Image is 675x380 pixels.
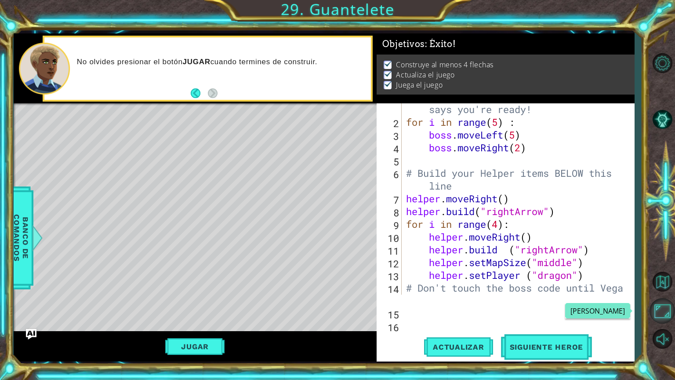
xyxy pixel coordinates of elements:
[378,142,402,155] div: 4
[396,60,493,69] p: Construye al menos 4 flechas
[378,257,402,270] div: 12
[650,268,675,297] a: Volver al Mapa
[378,194,402,206] div: 7
[183,58,210,66] strong: JUGAR
[208,88,218,98] button: Next
[378,308,402,321] div: 15
[10,192,33,283] span: Banco de comandos
[384,60,392,67] img: Check mark for checkbox
[378,283,402,308] div: 14
[378,168,402,194] div: 6
[77,57,365,67] p: No olvides presionar el botón cuando termines de construir.
[396,80,443,90] p: Juega el juego
[384,80,392,87] img: Check mark for checkbox
[650,106,675,132] button: Pista AI
[650,269,675,295] button: Volver al Mapa
[378,321,402,334] div: 16
[384,70,392,77] img: Check mark for checkbox
[26,329,36,340] button: Ask AI
[501,343,592,351] span: Siguiente Heroe
[378,245,402,257] div: 11
[378,270,402,283] div: 13
[424,343,493,351] span: Actualizar
[378,155,402,168] div: 5
[425,39,456,49] span: : Éxito!
[378,91,402,117] div: 1
[378,206,402,219] div: 8
[396,70,454,80] p: Actualiza el juego
[191,88,208,98] button: Back
[650,298,675,324] button: Maximizar Navegador
[501,334,592,360] button: Siguiente Heroe
[378,117,402,130] div: 2
[378,232,402,245] div: 10
[165,338,225,355] button: Jugar
[650,326,675,352] button: Activar sonido.
[378,219,402,232] div: 9
[650,50,675,76] button: Opciones del Nivel
[378,130,402,142] div: 3
[382,39,456,50] span: Objetivos
[424,334,493,360] button: Actualizar
[565,303,630,318] div: [PERSON_NAME]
